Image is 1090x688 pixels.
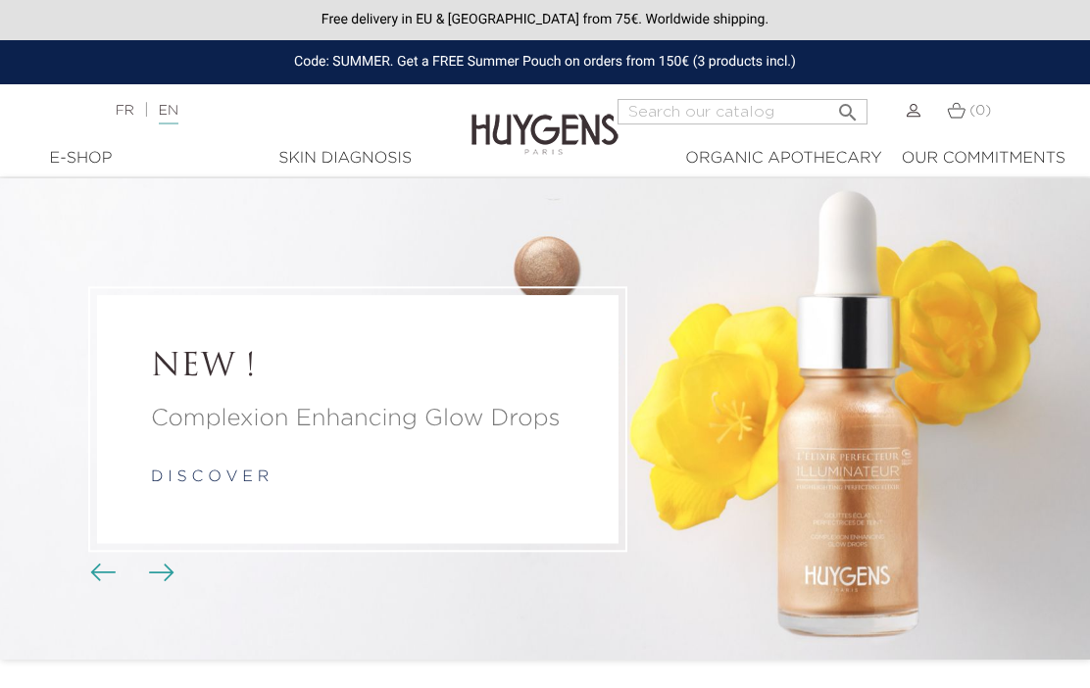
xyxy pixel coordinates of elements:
div: Our commitments [902,147,1065,171]
img: Huygens [471,82,619,158]
div: Carousel buttons [98,559,162,588]
button:  [830,93,866,120]
a: FR [116,104,134,118]
div: | [106,99,440,123]
a: Skin Diagnosis [147,147,544,171]
span: (0) [969,104,991,118]
a: NEW ! [151,349,565,386]
a: d i s c o v e r [151,469,269,485]
div: Skin Diagnosis [157,147,534,171]
a: EN [159,104,178,124]
i:  [836,95,860,119]
div: E-Shop [25,147,137,171]
div: Organic Apothecary [685,147,881,171]
a: Complexion Enhancing Glow Drops [151,401,565,436]
input: Search [618,99,867,124]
